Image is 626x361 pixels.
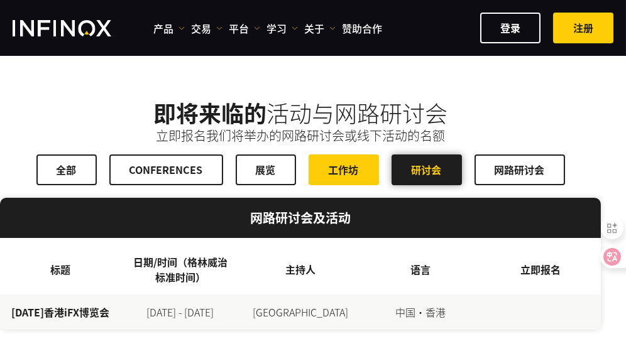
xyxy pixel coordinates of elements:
[13,20,141,36] a: INFINOX Logo
[342,21,382,36] a: 赞助合作
[361,294,481,330] td: ​​中国·香港​
[109,154,223,185] a: CONFERENCES
[250,208,351,227] strong: 网路研讨会及活动
[236,154,296,185] a: 展览
[191,21,222,36] a: 交易
[553,13,613,43] a: ​​注册​
[392,154,462,185] a: 研讨会
[240,238,360,294] th: 主持人
[36,154,97,185] a: 全部
[481,238,601,294] th: 立即报名
[120,294,240,330] td: [DATE] - [DATE]
[229,21,260,36] a: 平台
[120,238,240,294] th: 日期/时间（格林威治标准时间）
[153,21,185,36] a: 产品
[304,21,336,36] a: 关于
[475,154,565,185] a: 网路研讨会
[309,154,379,185] a: 工作坊
[240,294,360,330] td: ​​[GEOGRAPHIC_DATA]​​
[480,13,541,43] a: 登录​​
[361,238,481,294] th: 语言
[153,96,266,129] strong: 即将来临的
[266,21,298,36] a: 学习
